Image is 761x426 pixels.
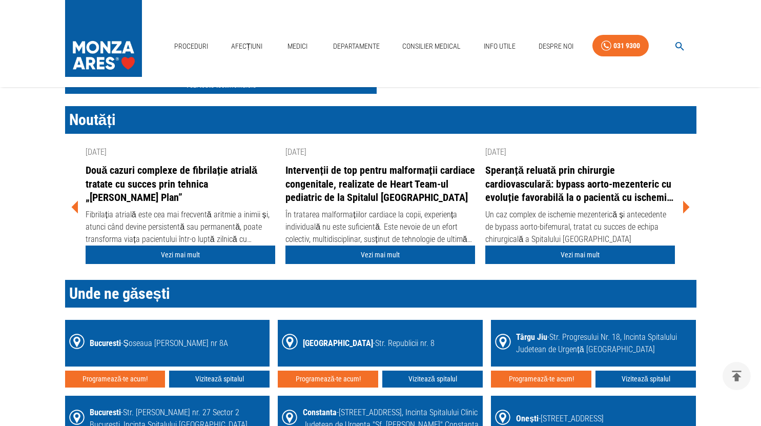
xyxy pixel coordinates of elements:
[90,337,228,350] div: - Șoseaua [PERSON_NAME] nr 8A
[534,36,578,57] a: Despre Noi
[285,164,475,205] a: Intervenții de top pentru malformații cardiace congenitale, realizate de Heart Team-ul pediatric ...
[278,371,378,388] button: Programează-te acum!
[516,332,547,342] span: Târgu Jiu
[86,164,275,205] a: Două cazuri complexe de fibrilație atrială tratate cu succes prin tehnica „[PERSON_NAME] Plan”
[303,337,435,350] div: - Str. Republicii nr. 8
[170,36,212,57] a: Proceduri
[90,408,121,417] span: Bucuresti
[491,371,591,388] button: Programează-te acum!
[398,36,465,57] a: Consilier Medical
[169,371,270,388] a: Vizitează spitalul
[303,408,337,417] span: Constanta
[592,35,649,57] a: 031 9300
[86,209,275,246] div: Fibrilația atrială este cea mai frecventă aritmie a inimii și, atunci când devine persistentă sau...
[69,111,116,129] span: Noutăți
[69,285,170,302] span: Unde ne găsești
[329,36,384,57] a: Departamente
[285,246,475,265] a: Vezi mai mult
[480,36,520,57] a: Info Utile
[227,36,267,57] a: Afecțiuni
[65,371,166,388] button: Programează-te acum!
[86,246,275,265] a: Vezi mai mult
[516,414,539,423] span: Onești
[485,146,675,158] div: [DATE]
[516,413,604,425] div: - [STREET_ADDRESS]
[303,338,373,348] span: [GEOGRAPHIC_DATA]
[485,164,675,205] a: Speranță reluată prin chirurgie cardiovasculară: bypass aorto-mezenteric cu evoluție favorabilă l...
[90,338,121,348] span: Bucuresti
[285,209,475,246] div: În tratarea malformațiilor cardiace la copii, experiența individuală nu este suficientă. Este nev...
[281,36,314,57] a: Medici
[723,362,751,390] button: delete
[516,331,692,356] div: - Str. Progresului Nr. 18, Incinta Spitalului Judetean de Urgență [GEOGRAPHIC_DATA]
[595,371,696,388] a: Vizitează spitalul
[613,39,640,52] div: 031 9300
[285,146,475,158] div: [DATE]
[382,371,483,388] a: Vizitează spitalul
[485,246,675,265] a: Vezi mai mult
[485,209,675,246] div: Un caz complex de ischemie mezenterică și antecedente de bypass aorto-bifemural, tratat cu succes...
[86,146,275,158] div: [DATE]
